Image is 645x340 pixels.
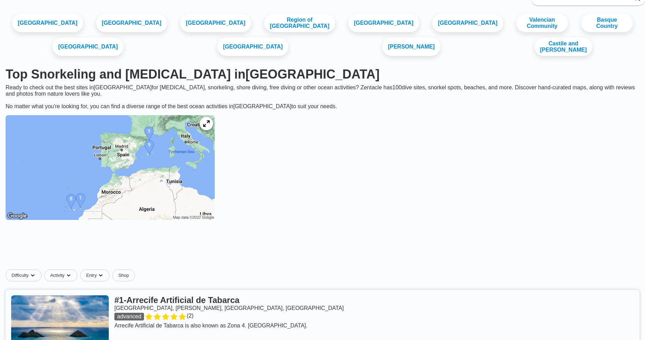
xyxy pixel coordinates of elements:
span: Entry [86,273,97,278]
a: Basque Country [581,14,633,32]
button: Entrydropdown caret [80,269,112,281]
a: [GEOGRAPHIC_DATA] [53,38,123,56]
a: [GEOGRAPHIC_DATA] [348,14,419,32]
a: [GEOGRAPHIC_DATA] [12,14,83,32]
a: Valencian Community [516,14,568,32]
button: Activitydropdown caret [44,269,80,281]
span: Activity [50,273,64,278]
img: dropdown caret [30,273,36,278]
h1: Top Snorkeling and [MEDICAL_DATA] in [GEOGRAPHIC_DATA] [6,67,639,82]
button: Difficultydropdown caret [6,269,44,281]
a: [GEOGRAPHIC_DATA] [432,14,503,32]
a: [GEOGRAPHIC_DATA] [218,38,288,56]
a: [GEOGRAPHIC_DATA] [180,14,251,32]
a: [PERSON_NAME] [382,38,440,56]
img: dropdown caret [98,273,104,278]
a: Castile and [PERSON_NAME] [534,38,592,56]
span: Difficulty [12,273,29,278]
img: dropdown caret [66,273,71,278]
a: [GEOGRAPHIC_DATA] [96,14,167,32]
a: Shop [112,269,135,281]
a: Region of [GEOGRAPHIC_DATA] [264,14,335,32]
img: Spain dive site map [6,115,215,220]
